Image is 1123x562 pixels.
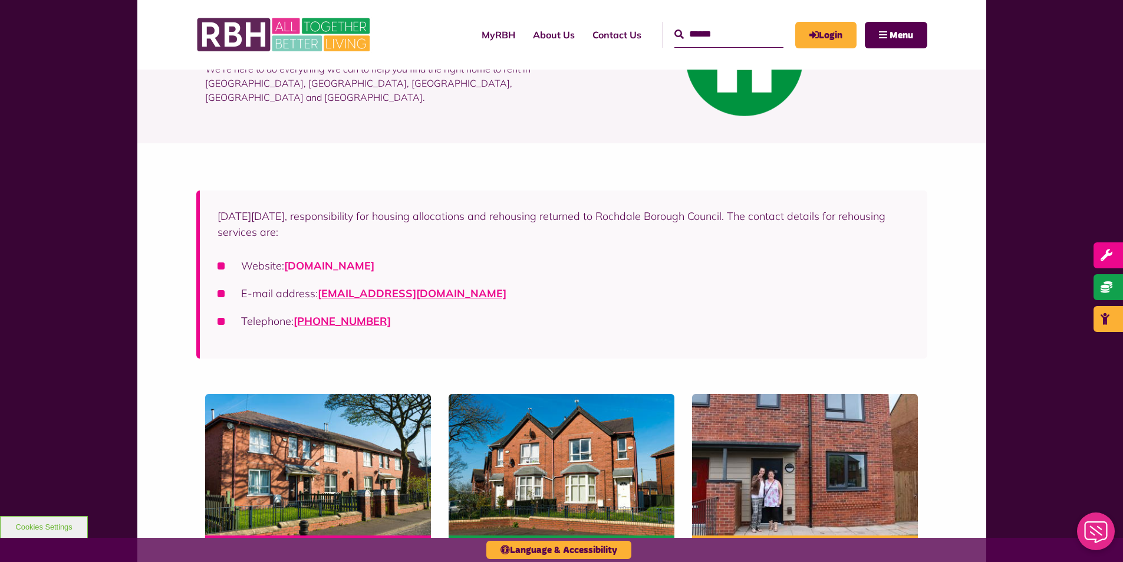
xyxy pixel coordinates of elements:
[692,394,918,535] img: Longridge Drive Keys
[205,44,553,122] p: We’re here to do everything we can to help you find the right home to rent in [GEOGRAPHIC_DATA], ...
[449,394,674,535] img: Belton Ave 07
[865,22,927,48] button: Navigation
[218,258,910,274] li: Website:
[218,285,910,301] li: E-mail address:
[1070,509,1123,562] iframe: Netcall Web Assistant for live chat
[205,394,431,535] img: Belton Avenue
[795,22,857,48] a: MyRBH
[524,19,584,51] a: About Us
[486,541,631,559] button: Language & Accessibility
[284,259,374,272] a: [DOMAIN_NAME]
[890,31,913,40] span: Menu
[294,314,391,328] a: call 0300 303 8874
[196,12,373,58] img: RBH
[218,313,910,329] li: Telephone:
[318,287,506,300] a: [EMAIL_ADDRESS][DOMAIN_NAME]
[674,22,783,47] input: Search
[473,19,524,51] a: MyRBH
[584,19,650,51] a: Contact Us
[218,208,910,240] p: [DATE][DATE], responsibility for housing allocations and rehousing returned to Rochdale Borough C...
